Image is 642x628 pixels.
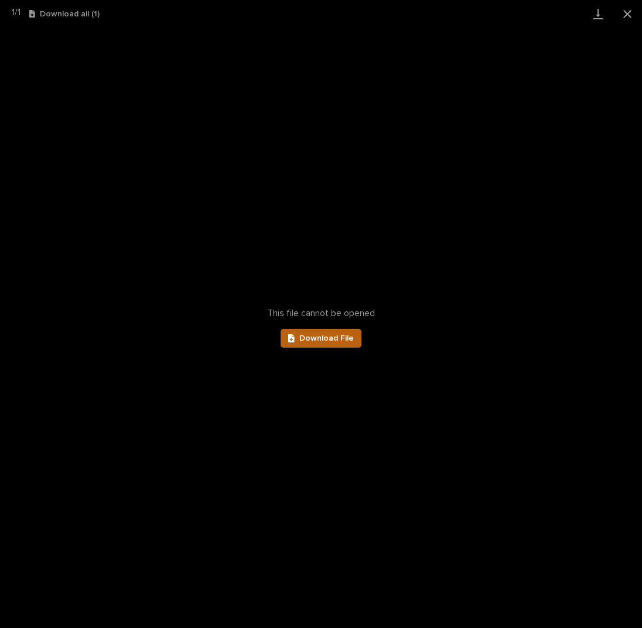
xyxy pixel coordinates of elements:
span: 1 [18,8,21,17]
button: Download all (1) [29,10,100,18]
span: Download File [299,334,354,342]
span: 1 [12,8,15,17]
span: This file cannot be opened [267,308,375,319]
a: Download File [281,329,361,348]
